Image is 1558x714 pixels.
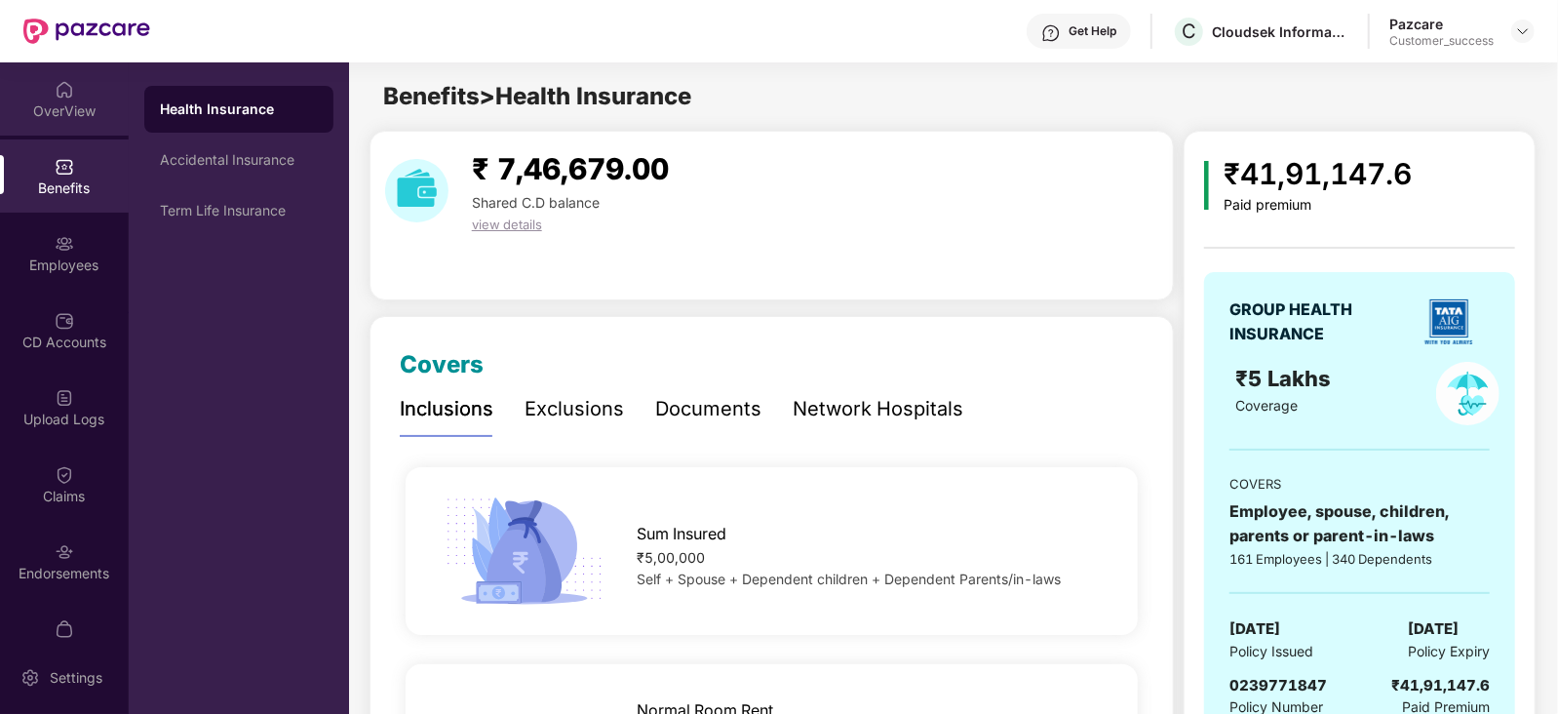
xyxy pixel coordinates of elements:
[55,80,74,99] img: svg+xml;base64,PHN2ZyBpZD0iSG9tZSIgeG1sbnM9Imh0dHA6Ly93d3cudzMub3JnLzIwMDAvc3ZnIiB3aWR0aD0iMjAiIG...
[1235,397,1298,414] span: Coverage
[1408,617,1459,641] span: [DATE]
[400,350,484,378] span: Covers
[1229,641,1313,662] span: Policy Issued
[160,99,318,119] div: Health Insurance
[1225,197,1413,214] div: Paid premium
[1204,161,1209,210] img: icon
[655,394,761,424] div: Documents
[1515,23,1531,39] img: svg+xml;base64,PHN2ZyBpZD0iRHJvcGRvd24tMzJ4MzIiIHhtbG5zPSJodHRwOi8vd3d3LnczLm9yZy8yMDAwL3N2ZyIgd2...
[638,522,727,546] span: Sum Insured
[793,394,963,424] div: Network Hospitals
[1182,20,1196,43] span: C
[472,194,600,211] span: Shared C.D balance
[1041,23,1061,43] img: svg+xml;base64,PHN2ZyBpZD0iSGVscC0zMngzMiIgeG1sbnM9Imh0dHA6Ly93d3cudzMub3JnLzIwMDAvc3ZnIiB3aWR0aD...
[1069,23,1116,39] div: Get Help
[1235,366,1337,391] span: ₹5 Lakhs
[1408,641,1490,662] span: Policy Expiry
[1225,151,1413,197] div: ₹41,91,147.6
[1436,362,1500,425] img: policyIcon
[160,203,318,218] div: Term Life Insurance
[55,542,74,562] img: svg+xml;base64,PHN2ZyBpZD0iRW5kb3JzZW1lbnRzIiB4bWxucz0iaHR0cDovL3d3dy53My5vcmcvMjAwMC9zdmciIHdpZH...
[385,159,448,222] img: download
[472,151,669,186] span: ₹ 7,46,679.00
[23,19,150,44] img: New Pazcare Logo
[1229,549,1490,569] div: 161 Employees | 340 Dependents
[1229,617,1280,641] span: [DATE]
[472,217,542,232] span: view details
[1229,297,1400,346] div: GROUP HEALTH INSURANCE
[1391,674,1490,697] div: ₹41,91,147.6
[1212,22,1348,41] div: Cloudsek Information Security Private Limited
[55,388,74,408] img: svg+xml;base64,PHN2ZyBpZD0iVXBsb2FkX0xvZ3MiIGRhdGEtbmFtZT0iVXBsb2FkIExvZ3MiIHhtbG5zPSJodHRwOi8vd3...
[400,394,493,424] div: Inclusions
[1229,676,1327,694] span: 0239771847
[525,394,624,424] div: Exclusions
[55,619,74,639] img: svg+xml;base64,PHN2ZyBpZD0iTXlfT3JkZXJzIiBkYXRhLW5hbWU9Ik15IE9yZGVycyIgeG1sbnM9Imh0dHA6Ly93d3cudz...
[638,571,1062,587] span: Self + Spouse + Dependent children + Dependent Parents/in-laws
[160,152,318,168] div: Accidental Insurance
[55,311,74,331] img: svg+xml;base64,PHN2ZyBpZD0iQ0RfQWNjb3VudHMiIGRhdGEtbmFtZT0iQ0QgQWNjb3VudHMiIHhtbG5zPSJodHRwOi8vd3...
[1229,499,1490,548] div: Employee, spouse, children, parents or parent-in-laws
[55,234,74,254] img: svg+xml;base64,PHN2ZyBpZD0iRW1wbG95ZWVzIiB4bWxucz0iaHR0cDovL3d3dy53My5vcmcvMjAwMC9zdmciIHdpZHRoPS...
[439,492,610,611] img: icon
[1389,33,1494,49] div: Customer_success
[20,668,40,688] img: svg+xml;base64,PHN2ZyBpZD0iU2V0dGluZy0yMHgyMCIgeG1sbnM9Imh0dHA6Ly93d3cudzMub3JnLzIwMDAvc3ZnIiB3aW...
[1415,288,1483,356] img: insurerLogo
[44,668,108,688] div: Settings
[55,157,74,177] img: svg+xml;base64,PHN2ZyBpZD0iQmVuZWZpdHMiIHhtbG5zPSJodHRwOi8vd3d3LnczLm9yZy8yMDAwL3N2ZyIgd2lkdGg9Ij...
[383,82,691,110] span: Benefits > Health Insurance
[638,547,1106,569] div: ₹5,00,000
[1229,474,1490,494] div: COVERS
[1389,15,1494,33] div: Pazcare
[55,465,74,485] img: svg+xml;base64,PHN2ZyBpZD0iQ2xhaW0iIHhtbG5zPSJodHRwOi8vd3d3LnczLm9yZy8yMDAwL3N2ZyIgd2lkdGg9IjIwIi...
